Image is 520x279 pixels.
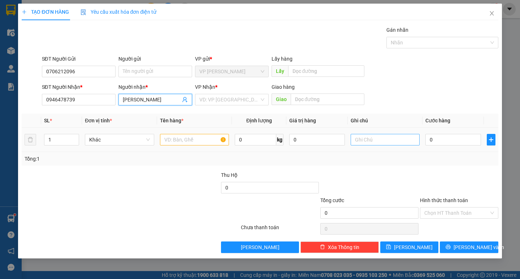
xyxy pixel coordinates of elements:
span: Thu Hộ [221,172,238,178]
input: Dọc đường [291,93,364,105]
input: VD: Bàn, Ghế [160,134,229,145]
div: Chưa thanh toán [240,223,320,236]
div: VP gửi [195,55,269,63]
span: Định lượng [246,118,272,123]
span: Xóa Thông tin [328,243,359,251]
div: SĐT Người Gửi [42,55,116,63]
span: SL [44,118,50,123]
span: Yêu cầu xuất hóa đơn điện tử [81,9,157,15]
span: kg [276,134,283,145]
input: Ghi Chú [351,134,420,145]
img: icon [81,9,86,15]
div: Người gửi [118,55,192,63]
span: Giao hàng [272,84,295,90]
button: delete [25,134,36,145]
span: user-add [182,97,188,103]
span: VP Nhận [195,84,215,90]
span: printer [446,244,451,250]
div: Người nhận [118,83,192,91]
span: delete [320,244,325,250]
span: Giao [272,93,291,105]
span: Tên hàng [160,118,183,123]
button: Close [482,4,502,24]
label: Hình thức thanh toán [420,197,468,203]
div: Gửi: VP [PERSON_NAME] [5,42,58,57]
span: Giá trị hàng [289,118,316,123]
span: Cước hàng [425,118,450,123]
span: close [489,10,495,16]
span: Lấy [272,65,288,77]
span: [PERSON_NAME] và In [454,243,504,251]
label: Gán nhãn [386,27,408,33]
button: printer[PERSON_NAME] và In [440,241,498,253]
div: Tổng: 1 [25,155,201,163]
span: TẠO ĐƠN HÀNG [22,9,69,15]
span: save [386,244,391,250]
span: VP Phan Thiết [199,66,264,77]
div: SĐT Người Nhận [42,83,116,91]
input: Dọc đường [288,65,364,77]
button: deleteXóa Thông tin [300,241,379,253]
button: plus [487,134,495,145]
span: [PERSON_NAME] [241,243,279,251]
span: [PERSON_NAME] [394,243,433,251]
span: Khác [89,134,149,145]
text: PTT2508140016 [40,30,94,38]
span: plus [22,9,27,14]
input: 0 [289,134,345,145]
button: [PERSON_NAME] [221,241,299,253]
span: Đơn vị tính [85,118,112,123]
th: Ghi chú [348,114,422,128]
div: Nhận: VP [GEOGRAPHIC_DATA] [62,42,128,57]
span: plus [487,137,495,143]
span: Tổng cước [320,197,344,203]
button: save[PERSON_NAME] [380,241,438,253]
span: Lấy hàng [272,56,292,62]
